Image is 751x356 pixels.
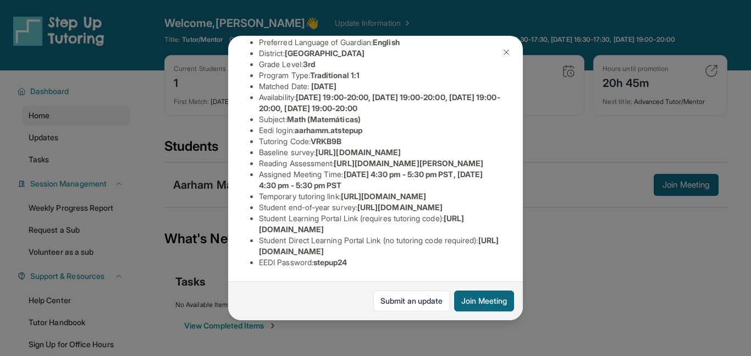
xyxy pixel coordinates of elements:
span: Math (Matemáticas) [287,114,361,124]
span: [DATE] 19:00-20:00, [DATE] 19:00-20:00, [DATE] 19:00-20:00, [DATE] 19:00-20:00 [259,92,500,113]
span: [URL][DOMAIN_NAME] [341,191,426,201]
a: Submit an update [373,291,450,311]
span: VRKB9B [311,136,341,146]
span: [URL][DOMAIN_NAME] [357,202,443,212]
span: aarhamm.atstepup [295,125,362,135]
li: Grade Level: [259,59,501,70]
span: stepup24 [313,258,347,267]
span: [DATE] 4:30 pm - 5:30 pm PST, [DATE] 4:30 pm - 5:30 pm PST [259,169,483,190]
li: Student Learning Portal Link (requires tutoring code) : [259,213,501,235]
li: EEDI Password : [259,257,501,268]
li: Reading Assessment : [259,158,501,169]
li: Student end-of-year survey : [259,202,501,213]
span: [GEOGRAPHIC_DATA] [285,48,365,58]
li: Eedi login : [259,125,501,136]
li: Tutoring Code : [259,136,501,147]
button: Join Meeting [454,291,514,311]
span: [URL][DOMAIN_NAME] [316,147,401,157]
li: Baseline survey : [259,147,501,158]
li: Student Direct Learning Portal Link (no tutoring code required) : [259,235,501,257]
li: Matched Date: [259,81,501,92]
li: District: [259,48,501,59]
span: [DATE] [311,81,336,91]
span: [URL][DOMAIN_NAME][PERSON_NAME] [334,158,483,168]
span: English [373,37,400,47]
li: Availability: [259,92,501,114]
span: Traditional 1:1 [310,70,360,80]
li: Assigned Meeting Time : [259,169,501,191]
li: Subject : [259,114,501,125]
img: Close Icon [502,48,511,57]
li: Temporary tutoring link : [259,191,501,202]
span: 3rd [303,59,315,69]
li: Preferred Language of Guardian: [259,37,501,48]
li: Program Type: [259,70,501,81]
